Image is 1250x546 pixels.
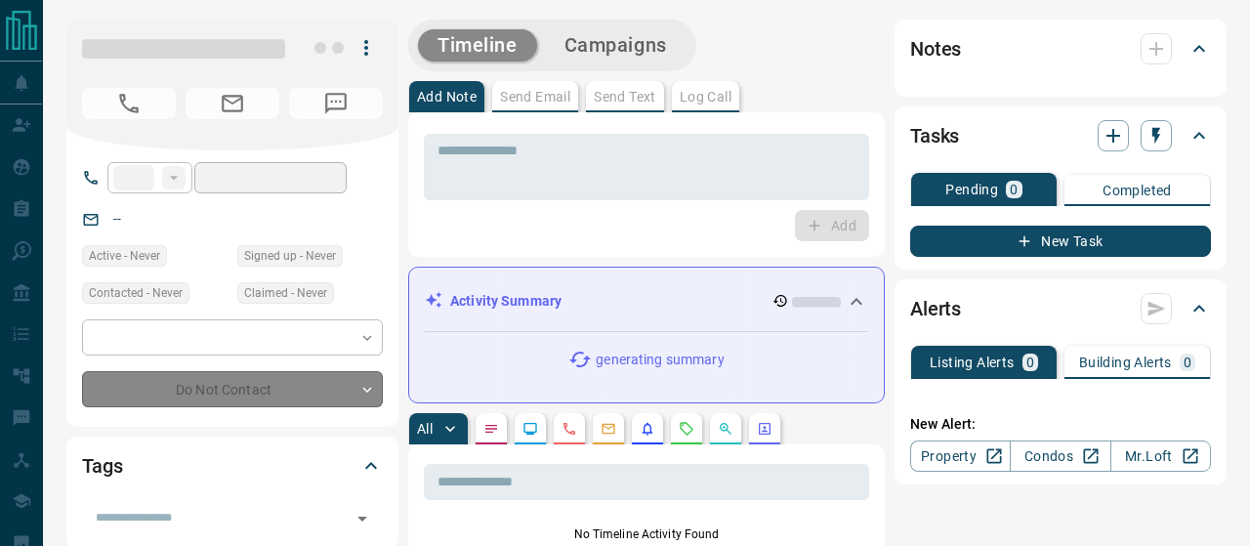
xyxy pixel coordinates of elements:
[1110,441,1211,472] a: Mr.Loft
[910,414,1211,435] p: New Alert:
[483,421,499,437] svg: Notes
[89,246,160,266] span: Active - Never
[424,525,869,543] p: No Timeline Activity Found
[910,441,1011,472] a: Property
[289,88,383,119] span: No Number
[82,450,122,482] h2: Tags
[945,183,998,196] p: Pending
[545,29,687,62] button: Campaigns
[1079,356,1172,369] p: Building Alerts
[910,285,1211,332] div: Alerts
[82,371,383,407] div: Do Not Contact
[417,422,433,436] p: All
[910,25,1211,72] div: Notes
[596,350,724,370] p: generating summary
[910,293,961,324] h2: Alerts
[640,421,655,437] svg: Listing Alerts
[522,421,538,437] svg: Lead Browsing Activity
[244,283,327,303] span: Claimed - Never
[89,283,183,303] span: Contacted - Never
[425,283,868,319] div: Activity Summary
[113,211,121,227] a: --
[601,421,616,437] svg: Emails
[418,29,537,62] button: Timeline
[349,505,376,532] button: Open
[82,88,176,119] span: No Number
[1184,356,1191,369] p: 0
[1010,183,1018,196] p: 0
[910,226,1211,257] button: New Task
[1103,184,1172,197] p: Completed
[186,88,279,119] span: No Email
[450,291,562,312] p: Activity Summary
[244,246,336,266] span: Signed up - Never
[910,33,961,64] h2: Notes
[718,421,733,437] svg: Opportunities
[82,442,383,489] div: Tags
[417,90,477,104] p: Add Note
[930,356,1015,369] p: Listing Alerts
[562,421,577,437] svg: Calls
[1026,356,1034,369] p: 0
[910,112,1211,159] div: Tasks
[679,421,694,437] svg: Requests
[757,421,772,437] svg: Agent Actions
[910,120,959,151] h2: Tasks
[1010,441,1110,472] a: Condos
